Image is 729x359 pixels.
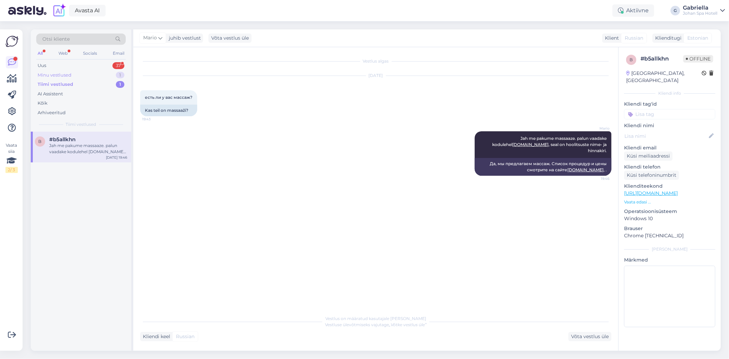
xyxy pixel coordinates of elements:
[630,57,633,62] span: b
[602,35,619,42] div: Klient
[624,215,715,222] p: Windows 10
[624,90,715,96] div: Kliendi info
[624,144,715,151] p: Kliendi email
[625,35,643,42] span: Russian
[624,132,707,140] input: Lisa nimi
[624,183,715,190] p: Klienditeekond
[624,109,715,119] input: Lisa tag
[624,163,715,171] p: Kliendi telefon
[624,151,673,161] div: Küsi meiliaadressi
[475,158,611,176] div: Да, мы предлагаем массаж. Список процедур и цены смотрите на сайте , .
[38,81,73,88] div: Tiimi vestlused
[652,35,681,42] div: Klienditugi
[36,49,44,58] div: All
[52,3,66,18] img: explore-ai
[624,208,715,215] p: Operatsioonisüsteem
[140,58,611,64] div: Vestlus algas
[624,199,715,205] p: Vaata edasi ...
[69,5,106,16] a: Avasta AI
[626,70,702,84] div: [GEOGRAPHIC_DATA], [GEOGRAPHIC_DATA]
[5,167,18,173] div: 2 / 3
[325,316,426,321] span: Vestlus on määratud kasutajale [PERSON_NAME]
[82,49,98,58] div: Socials
[42,36,70,43] span: Otsi kliente
[640,55,683,63] div: # b5allkhn
[111,49,126,58] div: Email
[683,11,717,16] div: Johan Spa Hotell
[5,142,18,173] div: Vaata siia
[142,117,168,122] span: 19:43
[624,190,678,196] a: [URL][DOMAIN_NAME]
[512,142,549,147] a: [DOMAIN_NAME]
[38,100,48,107] div: Kõik
[106,155,127,160] div: [DATE] 19:46
[325,322,427,327] span: Vestluse ülevõtmiseks vajutage
[49,136,76,143] span: #b5allkhn
[584,176,609,181] span: 19:46
[687,35,708,42] span: Estonian
[116,81,124,88] div: 1
[38,72,71,79] div: Minu vestlused
[612,4,654,17] div: Aktiivne
[683,5,717,11] div: Gabriella
[5,35,18,48] img: Askly Logo
[143,34,157,42] span: Mario
[492,136,608,153] span: Jah me pakume massaaze. palun vaadake kodulehel , seal on hoolitsuste nime- ja hinnakiri.
[39,139,42,144] span: b
[140,333,170,340] div: Kliendi keel
[671,6,680,15] div: G
[112,62,124,69] div: 37
[624,122,715,129] p: Kliendi nimi
[140,72,611,79] div: [DATE]
[57,49,69,58] div: Web
[568,332,611,341] div: Võta vestlus üle
[624,232,715,239] p: Chrome [TECHNICAL_ID]
[683,5,725,16] a: GabriellaJohan Spa Hotell
[166,35,201,42] div: juhib vestlust
[567,167,604,172] a: [DOMAIN_NAME]
[624,101,715,108] p: Kliendi tag'id
[683,55,713,63] span: Offline
[38,109,66,116] div: Arhiveeritud
[584,126,609,131] span: Mario
[389,322,427,327] i: „Võtke vestlus üle”
[624,171,679,180] div: Küsi telefoninumbrit
[624,246,715,252] div: [PERSON_NAME]
[116,72,124,79] div: 1
[38,91,63,97] div: AI Assistent
[38,62,46,69] div: Uus
[208,34,252,43] div: Võta vestlus üle
[176,333,194,340] span: Russian
[66,121,96,128] span: Tiimi vestlused
[624,225,715,232] p: Brauser
[624,256,715,264] p: Märkmed
[49,143,127,155] div: Jah me pakume massaaze. palun vaadake kodulehel [DOMAIN_NAME], seal on hoolitsuste nime- ja hinna...
[145,95,192,100] span: есть ли у вас массаж?
[140,105,197,116] div: Kas teil on massaaži?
